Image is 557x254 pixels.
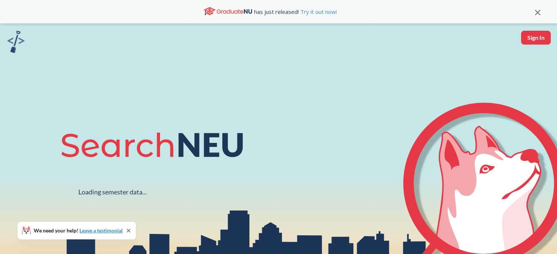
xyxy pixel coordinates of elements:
[299,8,337,15] a: Try it out now!
[7,31,25,53] img: sandbox logo
[7,31,25,55] a: sandbox logo
[521,31,551,45] button: Sign In
[254,8,337,16] span: has just released!
[79,227,123,234] a: Leave a testimonial
[78,188,147,196] div: Loading semester data...
[34,228,123,233] span: We need your help!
